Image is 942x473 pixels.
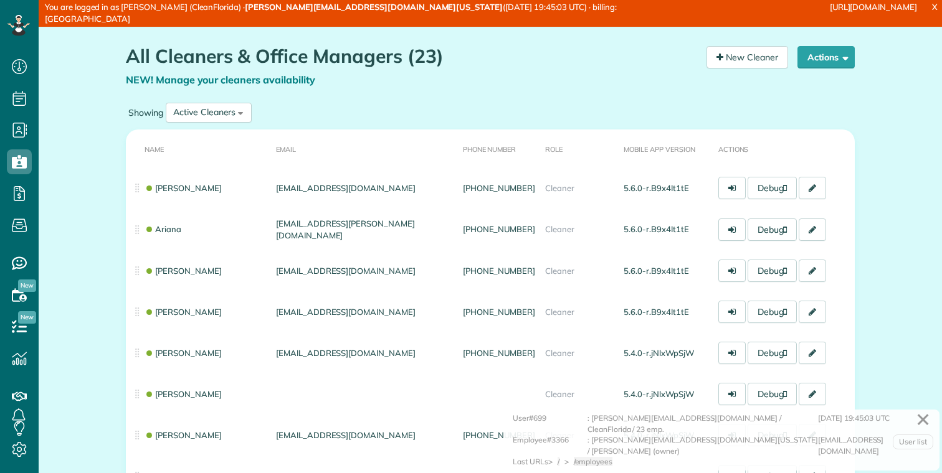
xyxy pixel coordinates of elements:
td: [EMAIL_ADDRESS][DOMAIN_NAME] [271,250,458,291]
div: : [PERSON_NAME][EMAIL_ADDRESS][DOMAIN_NAME] / CleanFlorida / 23 emp. [588,413,818,434]
a: [PHONE_NUMBER] [463,266,535,276]
a: User list [893,434,933,449]
a: [PERSON_NAME] [145,307,222,317]
td: [EMAIL_ADDRESS][DOMAIN_NAME] [271,167,458,208]
th: Actions [713,129,855,167]
a: [PERSON_NAME] [145,266,222,276]
td: [EMAIL_ADDRESS][PERSON_NAME][DOMAIN_NAME] [271,208,458,250]
button: Actions [797,46,855,68]
td: 5.4.0-r.jNlxWpSjW [619,332,713,373]
label: Showing [126,106,166,119]
a: [PERSON_NAME] [145,348,222,358]
div: Active Cleaners [173,106,235,119]
div: [EMAIL_ADDRESS][DOMAIN_NAME] [818,434,930,456]
th: Mobile App Version [619,129,713,167]
a: [PHONE_NUMBER] [463,307,535,317]
div: User#699 [513,413,588,434]
div: : [PERSON_NAME][EMAIL_ADDRESS][DOMAIN_NAME][US_STATE] / [PERSON_NAME] (owner) [588,434,818,456]
a: ✕ [910,405,936,434]
h1: All Cleaners & Office Managers (23) [126,46,697,67]
a: Debug [748,260,797,282]
span: New [18,279,36,292]
th: Name [126,129,271,167]
th: Phone number [458,129,540,167]
span: Cleaner [545,307,574,317]
span: Cleaner [545,224,574,234]
span: Cleaner [545,389,574,399]
a: Ariana [145,224,181,234]
a: Debug [748,218,797,241]
div: [DATE] 19:45:03 UTC [818,413,930,434]
td: 5.6.0-r.B9x4It1tE [619,250,713,291]
a: [PERSON_NAME] [145,430,222,440]
a: [PHONE_NUMBER] [463,430,535,440]
td: 5.6.0-r.B9x4It1tE [619,208,713,250]
a: [PHONE_NUMBER] [463,224,535,234]
div: Employee#3366 [513,434,588,456]
span: Cleaner [545,183,574,193]
a: Debug [748,342,797,364]
a: [PHONE_NUMBER] [463,183,535,193]
div: > > [548,456,618,467]
span: New [18,311,36,324]
td: 5.4.0-r.jNlxWpSjW [619,373,713,414]
span: /employees [574,457,613,466]
a: Debug [748,177,797,199]
td: [EMAIL_ADDRESS][DOMAIN_NAME] [271,291,458,332]
a: New Cleaner [706,46,788,68]
a: [PERSON_NAME] [145,183,222,193]
td: [EMAIL_ADDRESS][DOMAIN_NAME] [271,414,458,456]
th: Email [271,129,458,167]
span: / [558,457,559,466]
th: Role [540,129,619,167]
td: 5.6.0-r.B9x4It1tE [619,291,713,332]
a: Debug [748,383,797,405]
td: 5.6.0-r.B9x4It1tE [619,167,713,208]
span: Cleaner [545,266,574,276]
a: Debug [748,301,797,323]
td: [EMAIL_ADDRESS][DOMAIN_NAME] [271,332,458,373]
span: Cleaner [545,348,574,358]
a: [PERSON_NAME] [145,389,222,399]
a: [URL][DOMAIN_NAME] [830,2,917,12]
div: Last URLs [513,456,548,467]
a: [PHONE_NUMBER] [463,348,535,358]
a: NEW! Manage your cleaners availability [126,73,315,86]
strong: [PERSON_NAME][EMAIL_ADDRESS][DOMAIN_NAME][US_STATE] [245,2,503,12]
